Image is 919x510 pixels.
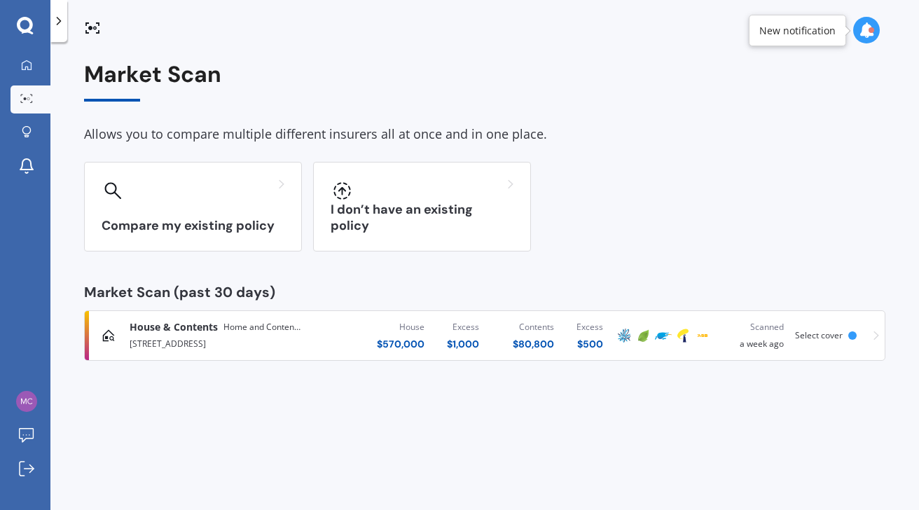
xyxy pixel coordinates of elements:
div: a week ago [724,320,784,351]
img: AMP [616,327,633,344]
span: Select cover [795,329,843,341]
div: $ 500 [576,337,603,351]
h3: Compare my existing policy [102,218,284,234]
div: Allows you to compare multiple different insurers all at once and in one place. [84,124,885,145]
img: Tower [675,327,691,344]
div: [STREET_ADDRESS] [130,334,298,351]
span: Home and Contents [223,320,300,334]
div: Market Scan [84,62,885,102]
div: House [377,320,424,334]
div: Scanned [724,320,784,334]
img: ASB [694,327,711,344]
div: Excess [447,320,479,334]
img: 7dff586404353f52d4159f72bf1aac3b [16,391,37,412]
div: $ 1,000 [447,337,479,351]
h3: I don’t have an existing policy [331,202,513,234]
img: Trade Me Insurance [655,327,672,344]
div: Market Scan (past 30 days) [84,285,885,299]
a: House & ContentsHome and Contents[STREET_ADDRESS]House$570,000Excess$1,000Contents$80,800Excess$5... [84,310,885,361]
div: Excess [576,320,603,334]
div: $ 80,800 [513,337,554,351]
div: New notification [759,24,836,38]
span: House & Contents [130,320,218,334]
div: $ 570,000 [377,337,424,351]
div: Contents [513,320,554,334]
img: Initio [635,327,652,344]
